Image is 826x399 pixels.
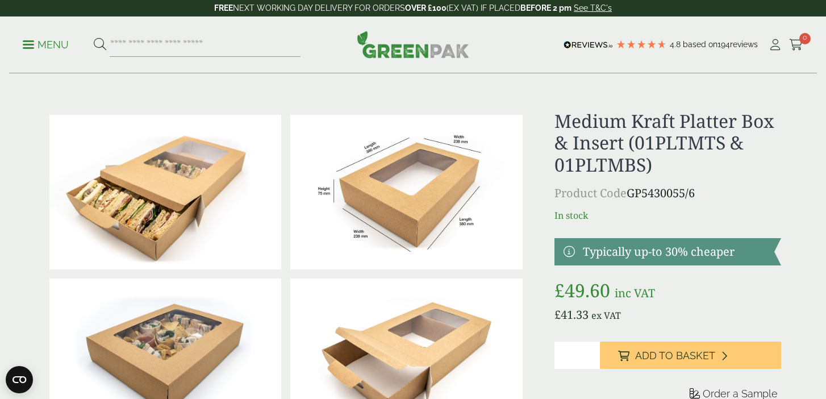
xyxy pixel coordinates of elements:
button: Open CMP widget [6,366,33,393]
img: Platter_med [290,115,522,269]
a: See T&C's [574,3,612,13]
bdi: 41.33 [554,307,589,322]
p: Menu [23,38,69,52]
span: ex VAT [591,309,621,322]
i: Cart [789,39,803,51]
span: reviews [730,40,758,49]
span: 194 [717,40,730,49]
i: My Account [768,39,782,51]
strong: OVER £100 [405,3,447,13]
p: In stock [554,209,781,222]
img: GreenPak Supplies [357,31,469,58]
span: inc VAT [615,285,655,301]
img: REVIEWS.io [564,41,613,49]
p: GP5430055/6 [554,185,781,202]
bdi: 49.60 [554,278,610,302]
img: IMG_4559 [49,115,281,269]
strong: BEFORE 2 pm [520,3,571,13]
a: 0 [789,36,803,53]
button: Add to Basket [600,342,781,369]
span: Product Code [554,185,627,201]
strong: FREE [214,3,233,13]
span: Add to Basket [635,350,715,362]
span: £ [554,307,561,322]
span: Based on [683,40,717,49]
span: 4.8 [670,40,683,49]
div: 4.78 Stars [616,39,667,49]
h1: Medium Kraft Platter Box & Insert (01PLTMTS & 01PLTMBS) [554,110,781,176]
span: 0 [799,33,811,44]
span: £ [554,278,565,302]
a: Menu [23,38,69,49]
